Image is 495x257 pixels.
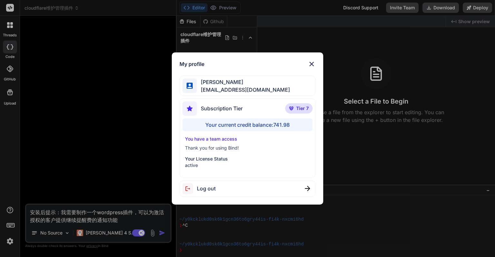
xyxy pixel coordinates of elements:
[182,101,197,116] img: subscription
[185,156,310,162] p: Your License Status
[197,78,290,86] span: [PERSON_NAME]
[201,105,243,112] span: Subscription Tier
[180,60,204,68] h1: My profile
[296,105,309,112] span: Tier 7
[289,106,294,110] img: premium
[305,186,310,191] img: close
[197,86,290,94] span: [EMAIL_ADDRESS][DOMAIN_NAME]
[197,185,216,192] span: Log out
[185,136,310,142] p: You have a team access
[185,162,310,169] p: active
[308,60,315,68] img: close
[185,145,310,151] p: Thank you for using Bind!
[182,118,312,131] div: Your current credit balance: 741.98
[182,183,197,194] img: logout
[187,83,193,89] img: profile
